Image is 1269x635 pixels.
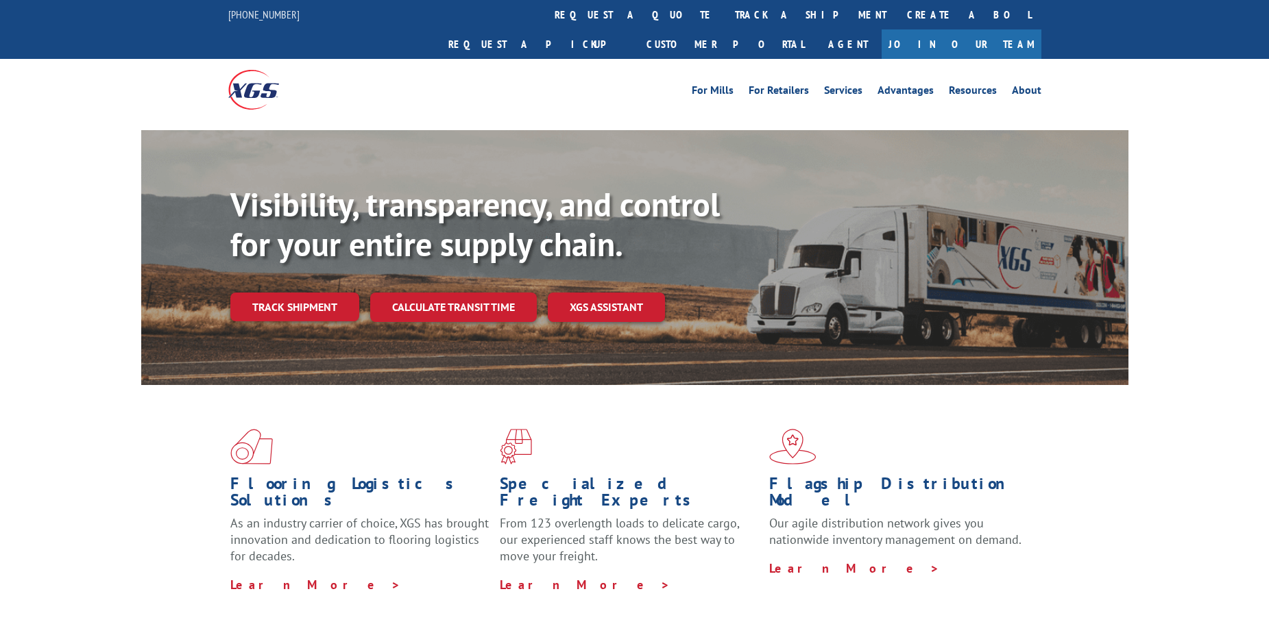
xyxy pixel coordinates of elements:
span: As an industry carrier of choice, XGS has brought innovation and dedication to flooring logistics... [230,515,489,564]
h1: Flagship Distribution Model [769,475,1028,515]
a: Learn More > [230,577,401,593]
a: Learn More > [769,560,940,576]
a: [PHONE_NUMBER] [228,8,300,21]
h1: Specialized Freight Experts [500,475,759,515]
span: Our agile distribution network gives you nationwide inventory management on demand. [769,515,1022,547]
a: Agent [814,29,882,59]
a: For Mills [692,85,734,100]
img: xgs-icon-focused-on-flooring-red [500,429,532,464]
a: About [1012,85,1041,100]
a: Learn More > [500,577,670,593]
a: Calculate transit time [370,292,537,322]
img: xgs-icon-total-supply-chain-intelligence-red [230,429,273,464]
a: Customer Portal [636,29,814,59]
a: Request a pickup [438,29,636,59]
b: Visibility, transparency, and control for your entire supply chain. [230,183,720,265]
a: Track shipment [230,292,359,321]
a: Advantages [878,85,934,100]
p: From 123 overlength loads to delicate cargo, our experienced staff knows the best way to move you... [500,515,759,576]
a: Services [824,85,862,100]
a: Resources [949,85,997,100]
a: XGS ASSISTANT [548,292,665,322]
h1: Flooring Logistics Solutions [230,475,490,515]
a: Join Our Team [882,29,1041,59]
a: For Retailers [749,85,809,100]
img: xgs-icon-flagship-distribution-model-red [769,429,817,464]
